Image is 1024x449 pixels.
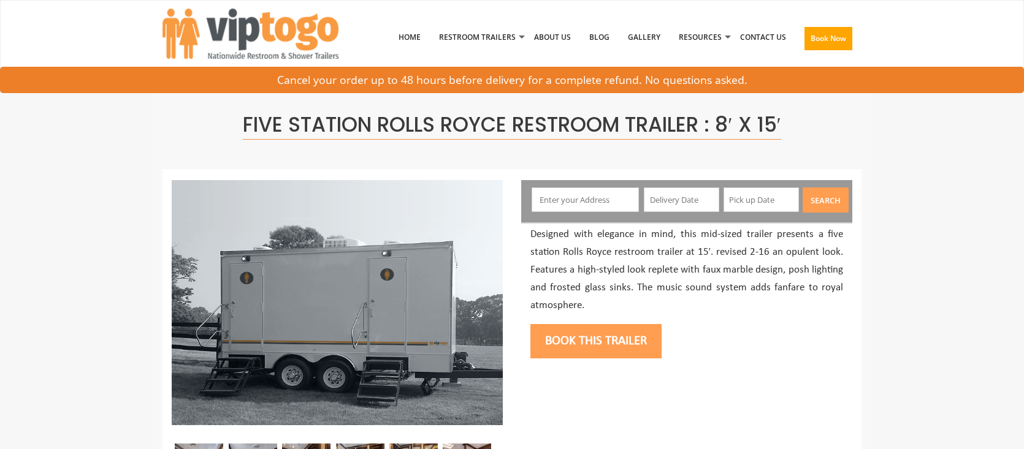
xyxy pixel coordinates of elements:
button: Book Now [804,27,852,50]
a: Book Now [795,6,862,77]
img: Full view of five station restroom trailer with two separate doors for men and women [172,180,503,425]
a: Resources [670,6,731,69]
p: Designed with elegance in mind, this mid-sized trailer presents a five station Rolls Royce restro... [530,226,843,315]
input: Pick up Date [724,187,799,212]
input: Delivery Date [644,187,719,212]
span: Five Station Rolls Royce Restroom Trailer : 8′ x 15′ [243,110,781,140]
a: Blog [580,6,619,69]
button: Search [803,187,849,213]
a: Gallery [619,6,670,69]
img: VIPTOGO [162,9,338,59]
a: Home [389,6,430,69]
a: About Us [525,6,580,69]
input: Enter your Address [532,187,640,212]
a: Contact Us [731,6,795,69]
a: Restroom Trailers [430,6,525,69]
button: Book this trailer [530,324,662,358]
